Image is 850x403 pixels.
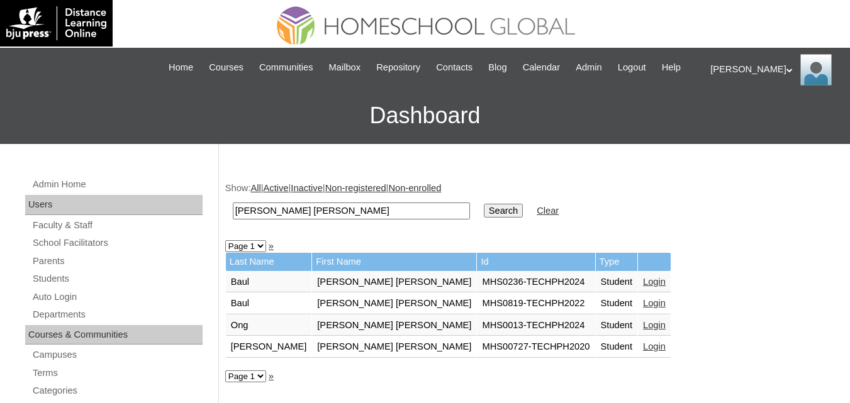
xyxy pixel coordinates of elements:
a: Non-registered [325,183,386,193]
td: Baul [226,293,312,314]
span: Contacts [436,60,473,75]
td: Student [596,293,638,314]
span: Home [169,60,193,75]
h3: Dashboard [6,87,844,144]
span: Help [662,60,681,75]
td: Ong [226,315,312,336]
a: Home [162,60,199,75]
td: [PERSON_NAME] [PERSON_NAME] [312,293,476,314]
div: Show: | | | | [225,182,837,226]
a: Admin Home [31,177,203,192]
a: Help [656,60,687,75]
span: Repository [376,60,420,75]
td: Id [477,253,595,271]
td: [PERSON_NAME] [PERSON_NAME] [312,336,476,358]
a: Blog [482,60,513,75]
span: Courses [209,60,243,75]
a: Campuses [31,347,203,363]
a: Faculty & Staff [31,218,203,233]
a: Categories [31,383,203,399]
a: Login [643,341,666,351]
a: Students [31,271,203,287]
span: Mailbox [329,60,361,75]
td: MHS0819-TECHPH2022 [477,293,595,314]
a: Repository [370,60,427,75]
a: Login [643,298,666,308]
span: Admin [576,60,602,75]
a: Courses [203,60,250,75]
img: logo-white.png [6,6,106,40]
td: Last Name [226,253,312,271]
td: Student [596,272,638,293]
div: Users [25,195,203,215]
td: First Name [312,253,476,271]
a: Calendar [517,60,566,75]
a: Terms [31,365,203,381]
a: All [250,183,260,193]
a: » [269,241,274,251]
a: Departments [31,307,203,323]
a: Admin [569,60,608,75]
a: » [269,371,274,381]
td: Type [596,253,638,271]
a: Auto Login [31,289,203,305]
td: MHS0013-TECHPH2024 [477,315,595,336]
a: Login [643,277,666,287]
td: [PERSON_NAME] [PERSON_NAME] [312,315,476,336]
a: Login [643,320,666,330]
div: Courses & Communities [25,325,203,345]
a: Non-enrolled [388,183,441,193]
a: Communities [253,60,320,75]
span: Logout [618,60,646,75]
a: Clear [537,206,559,216]
td: MHS0236-TECHPH2024 [477,272,595,293]
a: Mailbox [323,60,367,75]
td: Student [596,336,638,358]
span: Blog [488,60,506,75]
span: Calendar [523,60,560,75]
input: Search [233,202,470,219]
img: Ariane Ebuen [800,54,832,86]
div: [PERSON_NAME] [710,54,837,86]
input: Search [484,204,523,218]
td: Baul [226,272,312,293]
td: MHS00727-TECHPH2020 [477,336,595,358]
a: Contacts [430,60,479,75]
a: Active [264,183,289,193]
span: Communities [259,60,313,75]
a: Parents [31,253,203,269]
a: Inactive [291,183,323,193]
td: [PERSON_NAME] [PERSON_NAME] [312,272,476,293]
td: [PERSON_NAME] [226,336,312,358]
a: School Facilitators [31,235,203,251]
a: Logout [612,60,652,75]
td: Student [596,315,638,336]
